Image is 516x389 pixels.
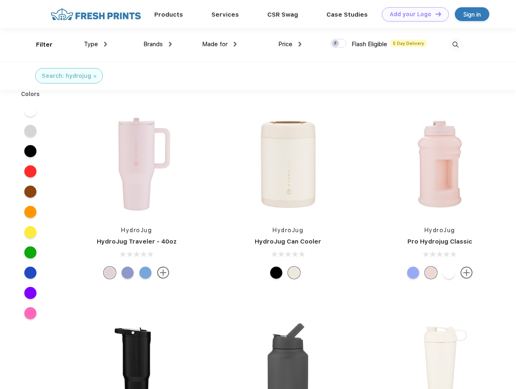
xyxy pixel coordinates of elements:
[121,227,152,233] a: HydroJug
[443,267,455,279] div: White
[352,41,387,48] span: Flash Eligible
[435,12,441,16] img: DT
[299,42,301,47] img: dropdown.png
[97,238,177,245] a: HydroJug Traveler - 40oz
[407,238,472,245] a: Pro Hydrojug Classic
[449,38,462,51] img: desktop_search.svg
[288,267,300,279] div: Cream
[202,41,228,48] span: Made for
[234,42,237,47] img: dropdown.png
[270,267,282,279] div: Black
[424,227,455,233] a: HydroJug
[104,42,107,47] img: dropdown.png
[84,41,98,48] span: Type
[94,75,96,78] img: filter_cancel.svg
[48,7,143,21] img: fo%20logo%202.webp
[278,41,292,48] span: Price
[154,11,183,18] a: Products
[425,267,437,279] div: Pink Sand
[255,238,321,245] a: HydroJug Can Cooler
[407,267,419,279] div: Hyper Blue
[455,7,489,21] a: Sign in
[390,40,426,47] span: 5 Day Delivery
[390,11,431,18] div: Add your Logo
[169,42,172,47] img: dropdown.png
[42,72,91,80] div: Search: hydrojug
[157,267,169,279] img: more.svg
[461,267,473,279] img: more.svg
[386,110,494,218] img: func=resize&h=266
[143,41,163,48] span: Brands
[122,267,134,279] div: Peri
[139,267,151,279] div: Riptide
[273,227,303,233] a: HydroJug
[463,10,481,19] div: Sign in
[234,110,342,218] img: func=resize&h=266
[104,267,116,279] div: Pink Sand
[36,40,53,49] div: Filter
[83,110,190,218] img: func=resize&h=266
[15,90,46,98] div: Colors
